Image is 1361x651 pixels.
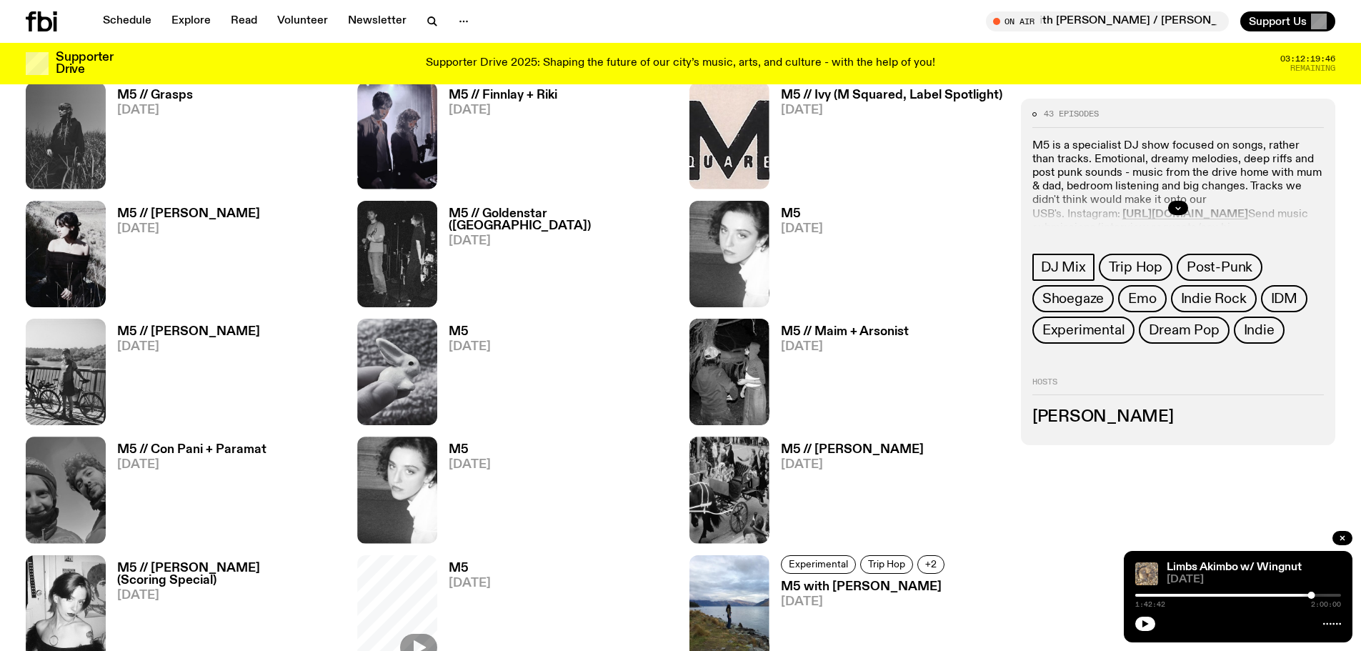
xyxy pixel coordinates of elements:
a: M5[DATE] [437,444,491,543]
h3: M5 // [PERSON_NAME] [781,444,924,456]
h3: M5 // [PERSON_NAME] [117,208,260,220]
span: [DATE] [449,577,491,590]
a: Indie Rock [1171,285,1257,312]
span: [DATE] [117,341,260,353]
a: Experimental [781,555,856,574]
a: M5 // Maim + Arsonist[DATE] [769,326,909,425]
span: 03:12:19:46 [1280,55,1335,63]
button: +2 [917,555,944,574]
span: Experimental [1042,322,1125,338]
h3: M5 // [PERSON_NAME] [117,326,260,338]
a: Indie [1234,317,1285,344]
a: M5 // Con Pani + Paramat[DATE] [106,444,266,543]
a: M5 // Grasps[DATE] [106,89,193,189]
h3: [PERSON_NAME] [1032,409,1324,425]
a: M5[DATE] [437,326,491,425]
a: Shoegaze [1032,285,1114,312]
span: 1:42:42 [1135,601,1165,608]
h3: M5 // Ivy (M Squared, Label Spotlight) [781,89,1002,101]
a: M5 // [PERSON_NAME][DATE] [769,444,924,543]
h3: M5 // [PERSON_NAME] (Scoring Special) [117,562,340,587]
a: DJ Mix [1032,254,1095,281]
span: [DATE] [781,341,909,353]
h3: M5 with [PERSON_NAME] [781,581,949,593]
a: Read [222,11,266,31]
span: 2:00:00 [1311,601,1341,608]
span: Shoegaze [1042,291,1104,307]
span: +2 [925,559,937,570]
span: Trip Hop [868,559,905,570]
h3: Supporter Drive [56,51,113,76]
h3: M5 // Grasps [117,89,193,101]
h3: M5 [449,444,491,456]
span: [DATE] [781,104,1002,116]
span: [DATE] [781,223,823,235]
span: DJ Mix [1041,259,1086,275]
h3: M5 // Finnlay + Riki [449,89,557,101]
img: A black and white photo of Lilly wearing a white blouse and looking up at the camera. [689,201,769,307]
span: [DATE] [117,223,260,235]
a: Trip Hop [860,555,913,574]
h3: M5 [781,208,823,220]
a: M5 // [PERSON_NAME][DATE] [106,326,260,425]
a: Dream Pop [1139,317,1229,344]
h3: M5 [449,562,491,575]
a: Explore [163,11,219,31]
a: Experimental [1032,317,1135,344]
a: M5 // Ivy (M Squared, Label Spotlight)[DATE] [769,89,1002,189]
a: Schedule [94,11,160,31]
a: Trip Hop [1099,254,1172,281]
a: M5[DATE] [769,208,823,307]
span: [DATE] [1167,575,1341,585]
a: M5 // Finnlay + Riki[DATE] [437,89,557,189]
span: Indie [1244,322,1275,338]
span: [DATE] [117,104,193,116]
span: [DATE] [449,341,491,353]
span: Trip Hop [1109,259,1162,275]
span: IDM [1271,291,1297,307]
h3: M5 // Goldenstar ([GEOGRAPHIC_DATA]) [449,208,672,232]
button: On AirMornings with [PERSON_NAME] / [PERSON_NAME] [PERSON_NAME] and mmilton interview [986,11,1229,31]
a: Limbs Akimbo w/ Wingnut [1167,562,1302,573]
span: Dream Pop [1149,322,1219,338]
span: Support Us [1249,15,1307,28]
span: [DATE] [449,104,557,116]
button: Support Us [1240,11,1335,31]
span: Indie Rock [1181,291,1247,307]
span: [DATE] [117,590,340,602]
a: M5 // Goldenstar ([GEOGRAPHIC_DATA])[DATE] [437,208,672,307]
span: [DATE] [781,596,949,608]
p: M5 is a specialist DJ show focused on songs, rather than tracks. Emotional, dreamy melodies, deep... [1032,139,1324,263]
h2: Hosts [1032,378,1324,395]
a: Newsletter [339,11,415,31]
a: Emo [1118,285,1166,312]
a: Post-Punk [1177,254,1262,281]
p: Supporter Drive 2025: Shaping the future of our city’s music, arts, and culture - with the help o... [426,57,935,70]
span: Remaining [1290,64,1335,72]
span: Emo [1128,291,1156,307]
span: [DATE] [117,459,266,471]
span: Post-Punk [1187,259,1252,275]
span: [DATE] [449,459,491,471]
span: Experimental [789,559,848,570]
span: 43 episodes [1044,110,1099,118]
img: A black and white photo of Lilly wearing a white blouse and looking up at the camera. [357,437,437,543]
span: [DATE] [449,235,672,247]
a: IDM [1261,285,1307,312]
h3: M5 // Con Pani + Paramat [117,444,266,456]
h3: M5 // Maim + Arsonist [781,326,909,338]
a: M5 // [PERSON_NAME][DATE] [106,208,260,307]
span: [DATE] [781,459,924,471]
h3: M5 [449,326,491,338]
a: Volunteer [269,11,336,31]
